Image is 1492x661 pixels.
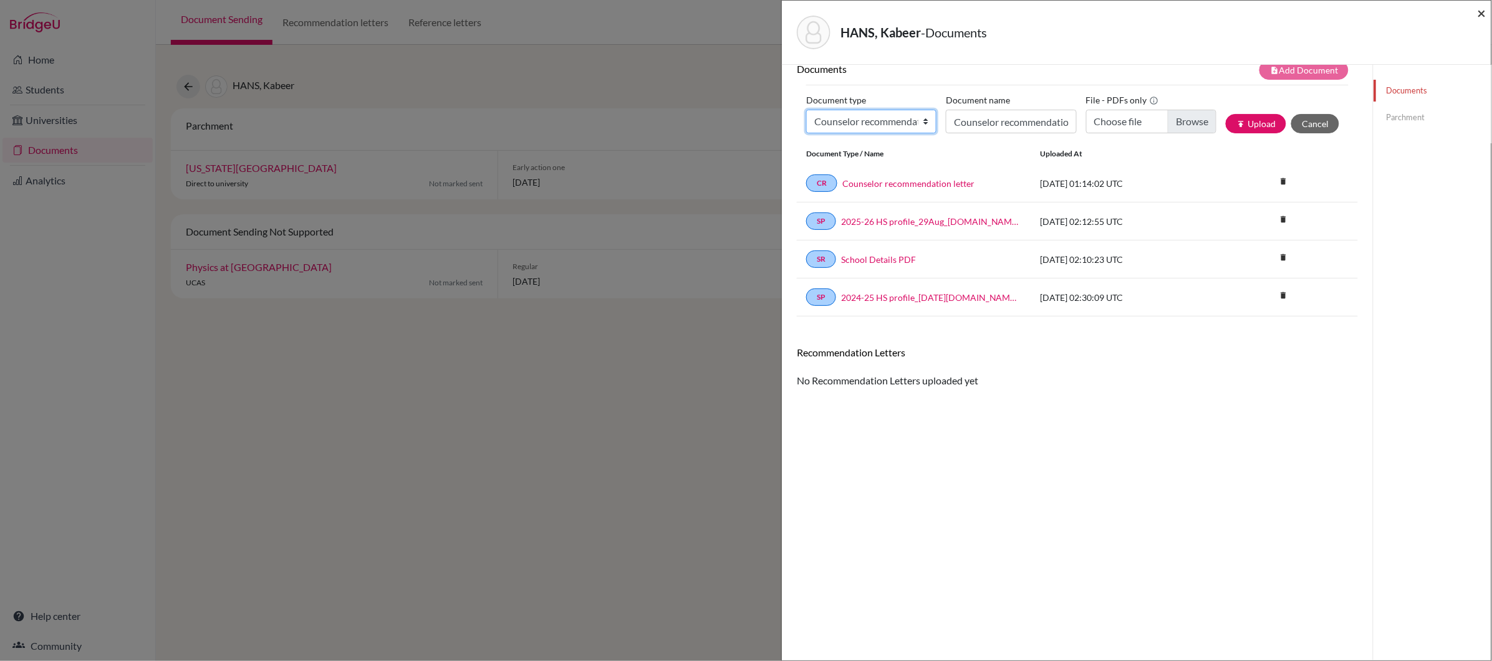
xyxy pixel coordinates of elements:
[1031,291,1218,304] div: [DATE] 02:30:09 UTC
[841,253,916,266] a: School Details PDF
[806,288,836,306] a: SP
[797,148,1031,159] div: Document Type / Name
[806,250,836,268] a: SR
[797,346,1358,388] div: No Recommendation Letters uploaded yet
[1031,253,1218,266] div: [DATE] 02:10:23 UTC
[1374,107,1491,128] a: Parchment
[1478,4,1486,22] span: ×
[1270,66,1279,75] i: note_add
[921,25,987,40] span: - Documents
[1086,90,1159,110] label: File - PDFs only
[806,90,866,110] label: Document type
[806,174,837,192] a: CR
[1274,210,1292,229] i: delete
[841,215,1021,228] a: 2025-26 HS profile_29Aug_[DOMAIN_NAME]_wide
[1031,177,1218,190] div: [DATE] 01:14:02 UTC
[1274,248,1292,267] i: delete
[1274,174,1292,191] a: delete
[1259,60,1349,80] button: note_addAdd Document
[1274,288,1292,305] a: delete
[1374,80,1491,102] a: Documents
[806,212,836,230] a: SP
[1478,6,1486,21] button: Close
[1274,250,1292,267] a: delete
[797,63,1077,75] h6: Documents
[842,177,975,190] a: Counselor recommendation letter
[1031,215,1218,228] div: [DATE] 02:12:55 UTC
[1226,114,1286,133] button: publishUpload
[1236,120,1245,128] i: publish
[1274,212,1292,229] a: delete
[1291,114,1339,133] button: Cancel
[1274,172,1292,191] i: delete
[797,346,1358,358] h6: Recommendation Letters
[840,25,921,40] strong: HANS, Kabeer
[1031,148,1218,159] div: Uploaded at
[1274,286,1292,305] i: delete
[946,90,1010,110] label: Document name
[841,291,1021,304] a: 2024-25 HS profile_[DATE][DOMAIN_NAME]_wide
